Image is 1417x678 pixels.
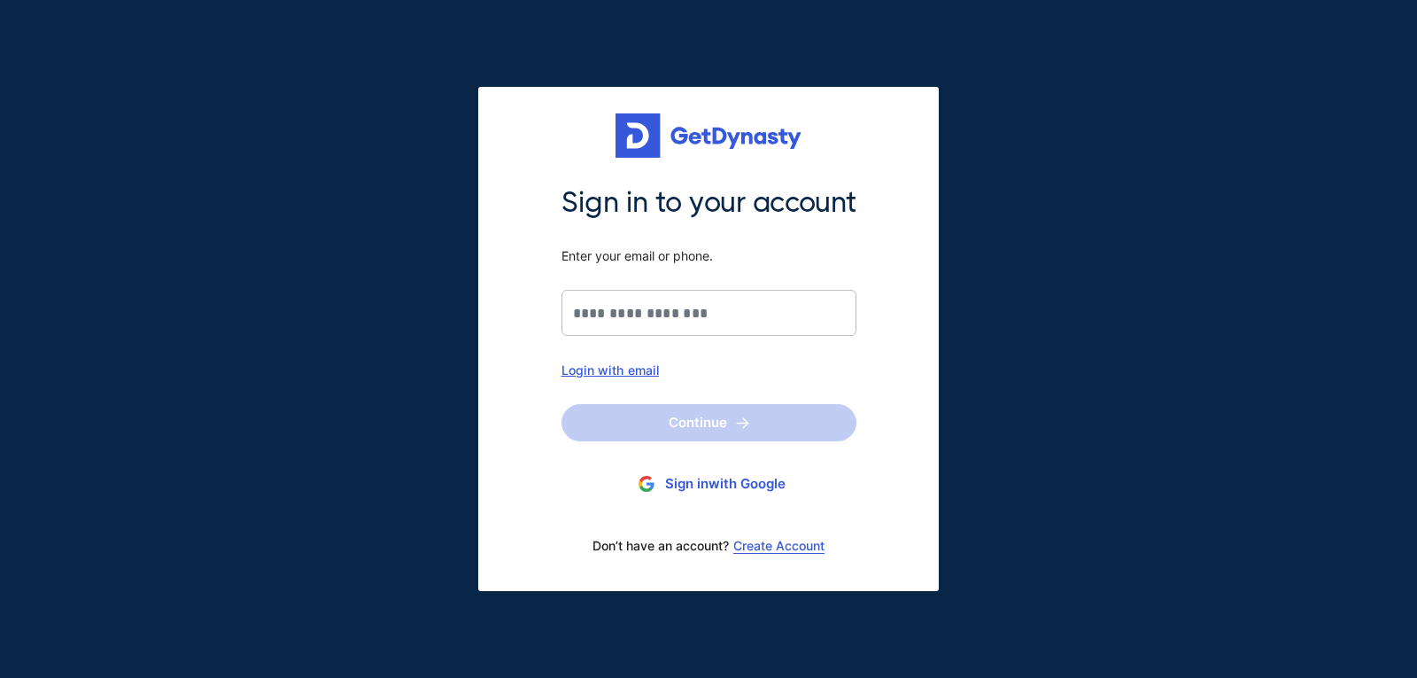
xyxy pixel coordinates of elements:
[561,184,856,222] span: Sign in to your account
[561,248,856,264] span: Enter your email or phone.
[561,362,856,378] div: Login with email
[616,113,801,158] img: Get started for free with Dynasty Trust Company
[561,468,856,501] button: Sign inwith Google
[561,527,856,565] div: Don’t have an account?
[733,539,825,553] a: Create Account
